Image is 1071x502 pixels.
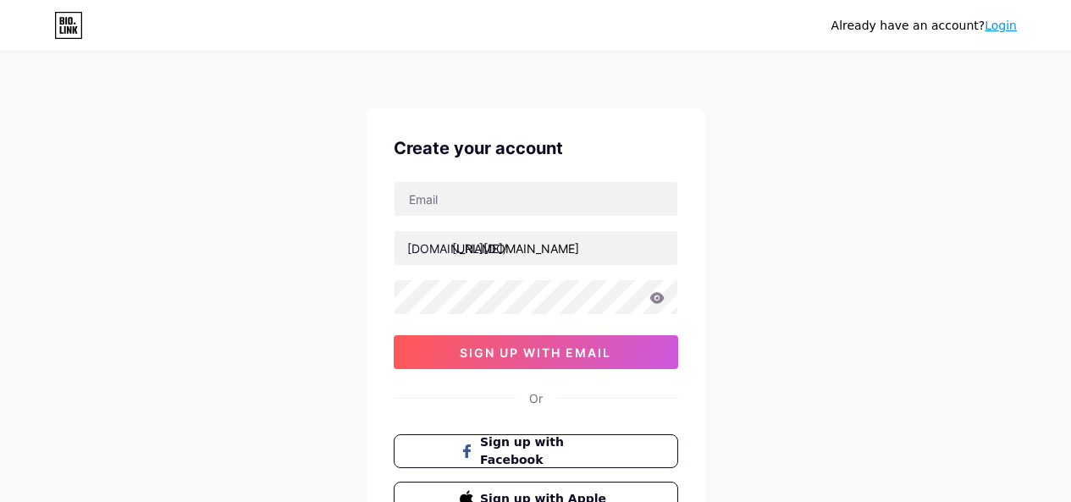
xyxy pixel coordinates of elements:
div: Create your account [394,135,678,161]
a: Login [985,19,1017,32]
div: Already have an account? [831,17,1017,35]
input: username [395,231,677,265]
input: Email [395,182,677,216]
div: Or [529,389,543,407]
span: sign up with email [460,345,611,360]
span: Sign up with Facebook [480,433,611,469]
div: [DOMAIN_NAME]/ [407,240,507,257]
button: sign up with email [394,335,678,369]
button: Sign up with Facebook [394,434,678,468]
